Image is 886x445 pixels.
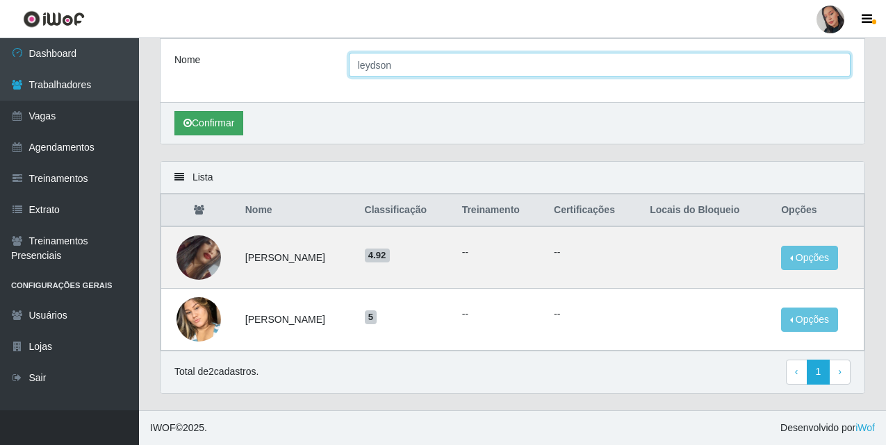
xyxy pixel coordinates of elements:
p: -- [554,307,633,321]
th: Nome [237,194,356,227]
button: Confirmar [174,111,243,135]
span: IWOF [150,422,176,433]
ul: -- [462,307,537,321]
p: Total de 2 cadastros. [174,364,259,379]
ul: -- [462,245,537,260]
th: Treinamento [454,194,545,227]
span: 5 [365,310,377,324]
span: › [838,366,842,377]
span: Desenvolvido por [780,421,875,435]
img: 1709574653111.jpeg [177,224,221,291]
button: Opções [781,308,838,332]
td: [PERSON_NAME] [237,226,356,289]
span: ‹ [795,366,798,377]
label: Nome [174,53,200,67]
div: Lista [161,162,864,194]
td: [PERSON_NAME] [237,289,356,351]
nav: pagination [786,360,851,385]
th: Classificação [356,194,454,227]
th: Certificações [545,194,641,227]
input: Digite o Nome... [349,53,851,77]
a: iWof [855,422,875,433]
th: Opções [773,194,864,227]
span: 4.92 [365,249,390,262]
a: Next [829,360,851,385]
img: 1660945256570.jpeg [177,280,221,359]
a: 1 [807,360,830,385]
img: CoreUI Logo [23,10,85,28]
button: Opções [781,246,838,270]
th: Locais do Bloqueio [641,194,773,227]
a: Previous [786,360,807,385]
span: © 2025 . [150,421,207,435]
p: -- [554,245,633,260]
